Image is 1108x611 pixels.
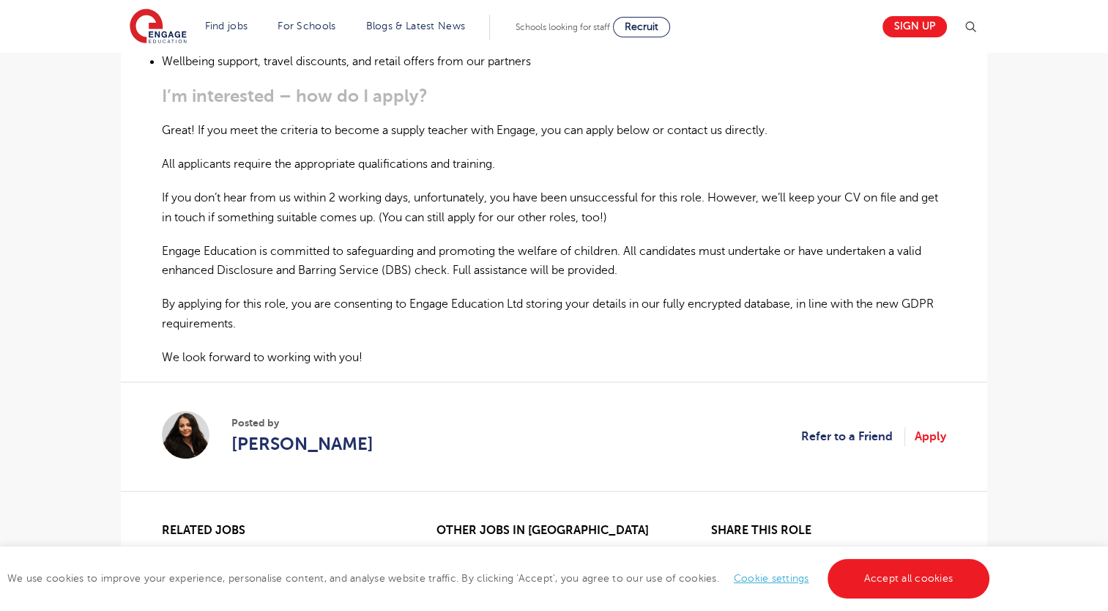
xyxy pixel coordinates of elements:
a: For Schools [278,21,335,32]
a: Refer to a Friend [801,427,905,446]
h2: Other jobs in [GEOGRAPHIC_DATA] [436,524,672,538]
h2: Share this role [711,524,946,545]
span: Schools looking for staff [516,22,610,32]
p: If you don’t hear from us within 2 working days, unfortunately, you have been unsuccessful for th... [162,188,946,227]
span: Recruit [625,21,658,32]
a: Apply [915,427,946,446]
img: Engage Education [130,9,187,45]
a: [PERSON_NAME] [231,431,373,457]
a: Cookie settings [734,573,809,584]
a: Sign up [882,16,947,37]
span: Posted by [231,415,373,431]
h2: Related jobs [162,524,397,538]
a: Find jobs [205,21,248,32]
p: Engage Education is committed to safeguarding and promoting the welfare of children. All candidat... [162,242,946,281]
p: We look forward to working with you! [162,348,946,367]
p: Great! If you meet the criteria to become a supply teacher with Engage, you can apply below or co... [162,121,946,140]
li: Wellbeing support, travel discounts, and retail offers from our partners [162,52,946,71]
a: Accept all cookies [828,559,990,599]
a: Recruit [613,17,670,37]
span: We use cookies to improve your experience, personalise content, and analyse website traffic. By c... [7,573,993,584]
a: Blogs & Latest News [366,21,466,32]
p: By applying for this role, you are consenting to Engage Education Ltd storing your details in our... [162,295,946,333]
p: All applicants require the appropriate qualifications and training. [162,155,946,174]
h3: I’m interested – how do I apply? [162,86,946,106]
